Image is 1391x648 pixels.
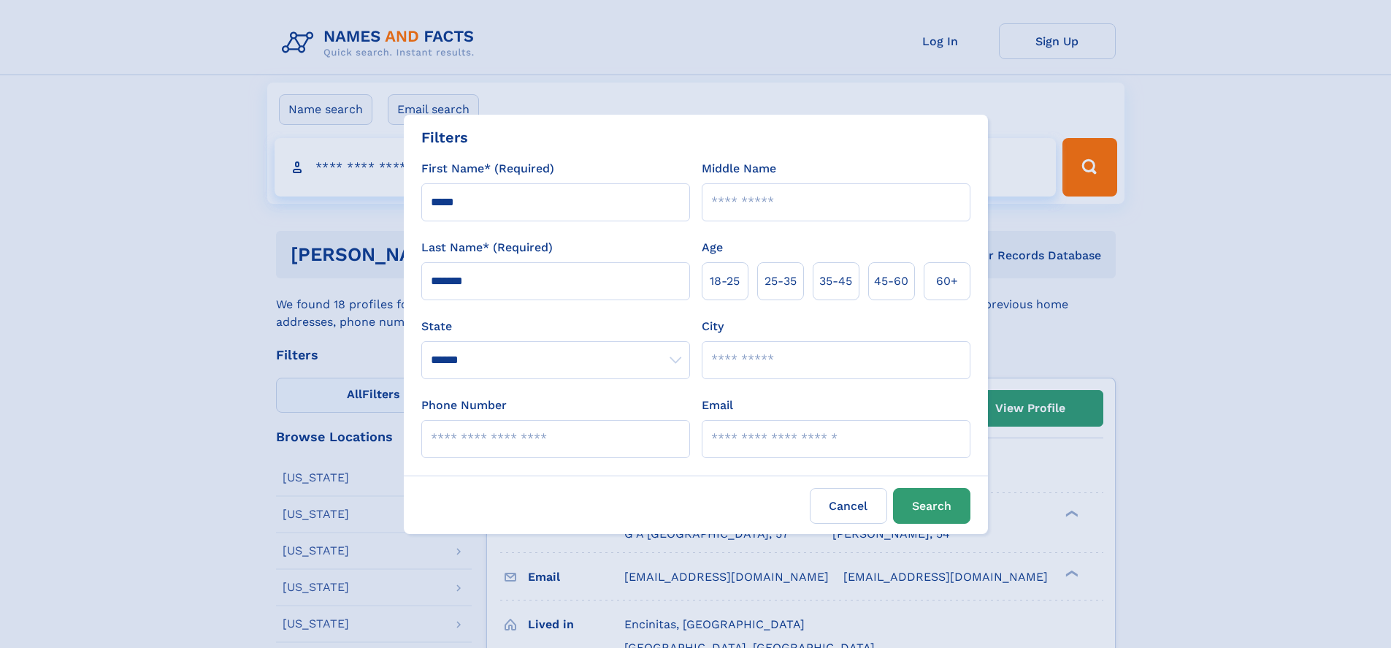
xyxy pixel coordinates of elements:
[893,488,970,524] button: Search
[702,397,733,414] label: Email
[874,272,908,290] span: 45‑60
[421,397,507,414] label: Phone Number
[819,272,852,290] span: 35‑45
[710,272,740,290] span: 18‑25
[702,318,724,335] label: City
[421,239,553,256] label: Last Name* (Required)
[421,160,554,178] label: First Name* (Required)
[702,160,776,178] label: Middle Name
[810,488,887,524] label: Cancel
[421,126,468,148] div: Filters
[765,272,797,290] span: 25‑35
[421,318,690,335] label: State
[702,239,723,256] label: Age
[936,272,958,290] span: 60+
